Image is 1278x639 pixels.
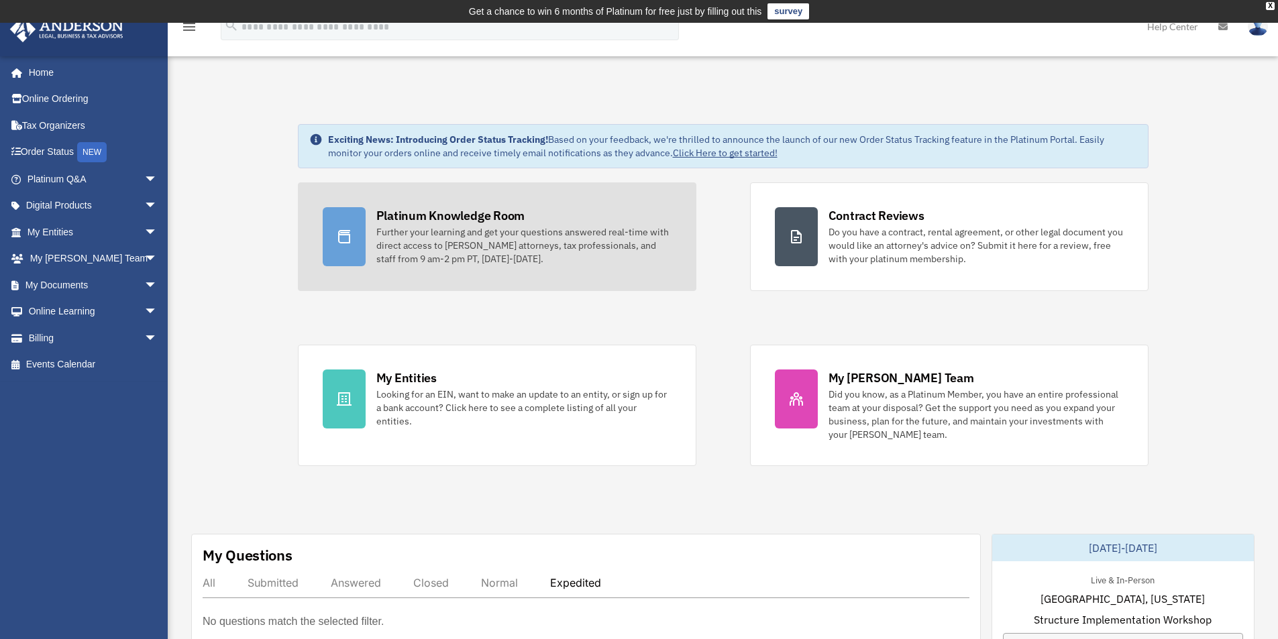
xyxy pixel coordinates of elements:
div: My Questions [203,545,292,565]
div: Normal [481,576,518,589]
div: My Entities [376,369,437,386]
div: NEW [77,142,107,162]
a: Contract Reviews Do you have a contract, rental agreement, or other legal document you would like... [750,182,1149,291]
img: Anderson Advisors Platinum Portal [6,16,127,42]
div: Answered [331,576,381,589]
img: User Pic [1248,17,1268,36]
span: [GEOGRAPHIC_DATA], [US_STATE] [1041,591,1205,607]
span: arrow_drop_down [144,245,171,273]
i: menu [181,19,197,35]
div: Contract Reviews [829,207,924,224]
div: Based on your feedback, we're thrilled to announce the launch of our new Order Status Tracking fe... [328,133,1137,160]
a: Billingarrow_drop_down [9,325,178,351]
span: arrow_drop_down [144,272,171,299]
a: Digital Productsarrow_drop_down [9,192,178,219]
a: menu [181,23,197,35]
a: Tax Organizers [9,112,178,139]
a: Platinum Q&Aarrow_drop_down [9,166,178,192]
div: Do you have a contract, rental agreement, or other legal document you would like an attorney's ad... [829,225,1124,266]
a: My [PERSON_NAME] Teamarrow_drop_down [9,245,178,272]
a: survey [767,3,809,19]
a: Home [9,59,171,86]
div: Further your learning and get your questions answered real-time with direct access to [PERSON_NAM... [376,225,672,266]
a: Online Ordering [9,86,178,113]
div: All [203,576,215,589]
span: arrow_drop_down [144,192,171,220]
i: search [224,18,239,33]
span: arrow_drop_down [144,219,171,246]
div: Submitted [248,576,299,589]
div: Did you know, as a Platinum Member, you have an entire professional team at your disposal? Get th... [829,388,1124,441]
span: arrow_drop_down [144,325,171,352]
a: Online Learningarrow_drop_down [9,298,178,325]
a: My Entities Looking for an EIN, want to make an update to an entity, or sign up for a bank accoun... [298,345,696,466]
div: Looking for an EIN, want to make an update to an entity, or sign up for a bank account? Click her... [376,388,672,428]
a: My Entitiesarrow_drop_down [9,219,178,245]
div: Get a chance to win 6 months of Platinum for free just by filling out this [469,3,762,19]
p: No questions match the selected filter. [203,612,384,631]
a: My [PERSON_NAME] Team Did you know, as a Platinum Member, you have an entire professional team at... [750,345,1149,466]
span: arrow_drop_down [144,298,171,326]
span: arrow_drop_down [144,166,171,193]
a: Click Here to get started! [673,147,778,159]
span: Structure Implementation Workshop [1034,612,1212,628]
div: Closed [413,576,449,589]
div: [DATE]-[DATE] [992,534,1254,561]
a: Platinum Knowledge Room Further your learning and get your questions answered real-time with dire... [298,182,696,291]
a: Events Calendar [9,351,178,378]
div: My [PERSON_NAME] Team [829,369,974,386]
div: Expedited [550,576,601,589]
a: Order StatusNEW [9,139,178,166]
div: Live & In-Person [1080,572,1165,586]
strong: Exciting News: Introducing Order Status Tracking! [328,133,548,146]
div: close [1266,2,1275,10]
div: Platinum Knowledge Room [376,207,525,224]
a: My Documentsarrow_drop_down [9,272,178,298]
